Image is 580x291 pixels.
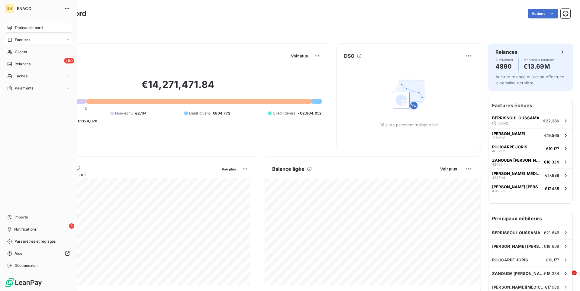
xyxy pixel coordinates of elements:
[85,106,87,111] span: 0
[492,144,527,149] span: POLICARPE JORIS
[15,37,30,43] span: Factures
[213,111,230,116] span: €804,772
[14,251,23,256] span: Aide
[546,146,559,151] span: €19,177
[220,166,238,172] button: Voir plus
[5,47,72,57] a: Clients
[544,271,559,276] span: €18,334
[289,53,310,59] button: Voir plus
[15,49,27,55] span: Clients
[524,58,554,62] span: Montant à relancer
[76,118,98,124] span: -€1,124,070
[5,23,72,33] a: Tableau de bord
[492,244,544,249] span: [PERSON_NAME] [PERSON_NAME]
[488,211,572,226] h6: Principaux débiteurs
[379,122,438,127] span: Délai de paiement indisponible
[5,237,72,246] a: Paramètres et réglages
[5,59,72,69] a: +99Relances
[492,149,505,153] span: 46371-2
[492,115,540,120] span: BERRISSOUL OUSSAMA
[559,270,574,285] iframe: Intercom live chat
[495,48,517,56] h6: Relances
[488,142,572,155] button: POLICARPE JORIS46371-2€19,177
[389,75,428,114] img: Empty state
[69,223,74,229] span: 5
[492,163,505,166] span: 42463-1
[544,244,559,249] span: €19,668
[222,167,236,171] span: Voir plus
[272,165,304,173] h6: Balance âgée
[5,35,72,45] a: Factures
[5,4,14,13] div: EN
[495,62,514,71] h4: 4890
[438,166,459,172] button: Voir plus
[14,215,28,220] span: Imports
[135,111,147,116] span: €2,114
[15,73,27,79] span: Tâches
[14,227,37,232] span: Notifications
[64,58,74,63] span: +99
[492,285,545,289] span: [PERSON_NAME][MEDICAL_DATA]
[492,184,542,189] span: [PERSON_NAME] [PERSON_NAME]
[5,249,72,258] a: Aide
[440,167,457,171] span: Voir plus
[524,62,554,71] h4: €13.69M
[344,52,354,60] h6: DSO
[298,111,322,116] span: -€2,904,052
[34,79,322,97] h2: €14,271,471.84
[492,158,541,163] span: ZANOUDA [PERSON_NAME]
[488,128,572,142] button: [PERSON_NAME]18706-2€19,565
[492,189,504,193] span: 41496-1
[545,186,559,191] span: €17,438
[546,257,559,262] span: €19,177
[17,6,60,11] span: ENACO
[291,53,308,58] span: Voir plus
[189,111,210,116] span: Débit divers
[115,111,133,116] span: Non-échu
[492,131,525,136] span: [PERSON_NAME]
[5,71,72,81] a: Tâches
[545,173,559,178] span: €17,988
[544,230,559,235] span: €21,646
[492,171,543,176] span: [PERSON_NAME][MEDICAL_DATA]
[528,9,558,18] button: Actions
[488,168,572,182] button: [PERSON_NAME][MEDICAL_DATA]42471-4€17,988
[14,61,31,67] span: Relances
[488,182,572,195] button: [PERSON_NAME] [PERSON_NAME]41496-1€17,438
[495,58,514,62] span: À effectuer
[488,98,572,113] h6: Factures échues
[492,271,544,276] span: ZANOUDA [PERSON_NAME]
[495,74,564,85] span: Aucune relance ou action effectuée la semaine dernière.
[5,83,72,93] a: Paiements
[498,121,508,125] span: 36542
[492,230,540,235] span: BERRISSOUL OUSSAMA
[545,285,559,289] span: €17,988
[544,133,559,138] span: €19,565
[14,25,43,31] span: Tableau de bord
[488,155,572,168] button: ZANOUDA [PERSON_NAME]42463-1€18,334
[14,263,38,268] span: Déconnexion
[572,270,577,275] span: 2
[15,86,33,91] span: Paiements
[5,278,42,287] img: Logo LeanPay
[492,136,505,140] span: 18706-2
[544,160,559,164] span: €18,334
[492,176,505,179] span: 42471-4
[34,171,217,178] span: Chiffre d'affaires mensuel
[14,239,56,244] span: Paramètres et réglages
[488,113,572,128] button: BERRISSOUL OUSSAMA36542€22,280
[273,111,295,116] span: Crédit divers
[5,212,72,222] a: Imports
[492,257,528,262] span: POLICARPE JORIS
[543,118,559,123] span: €22,280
